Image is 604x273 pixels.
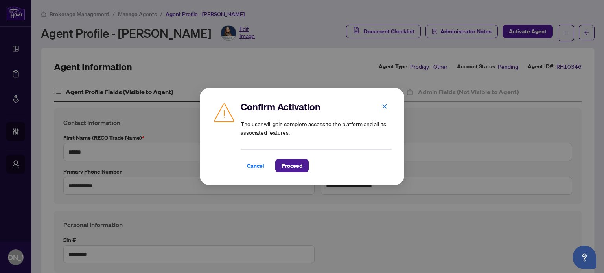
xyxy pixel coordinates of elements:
[241,159,271,172] button: Cancel
[573,246,596,269] button: Open asap
[382,104,387,109] span: close
[275,159,309,172] button: Proceed
[247,159,264,172] span: Cancel
[282,159,302,172] span: Proceed
[212,101,236,124] img: Caution Icon
[241,101,392,113] h2: Confirm Activation
[241,119,392,137] article: The user will gain complete access to the platform and all its associated features.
